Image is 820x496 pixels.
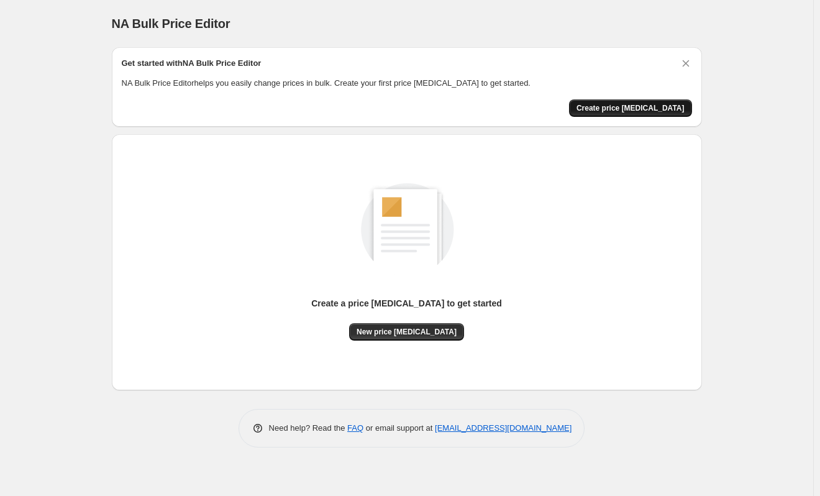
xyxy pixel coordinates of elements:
p: Create a price [MEDICAL_DATA] to get started [311,297,502,310]
button: Create price change job [569,99,692,117]
button: New price [MEDICAL_DATA] [349,323,464,341]
span: or email support at [363,423,435,433]
a: FAQ [347,423,363,433]
p: NA Bulk Price Editor helps you easily change prices in bulk. Create your first price [MEDICAL_DAT... [122,77,692,90]
button: Dismiss card [680,57,692,70]
h2: Get started with NA Bulk Price Editor [122,57,262,70]
a: [EMAIL_ADDRESS][DOMAIN_NAME] [435,423,572,433]
span: New price [MEDICAL_DATA] [357,327,457,337]
span: Need help? Read the [269,423,348,433]
span: Create price [MEDICAL_DATA] [576,103,685,113]
span: NA Bulk Price Editor [112,17,230,30]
